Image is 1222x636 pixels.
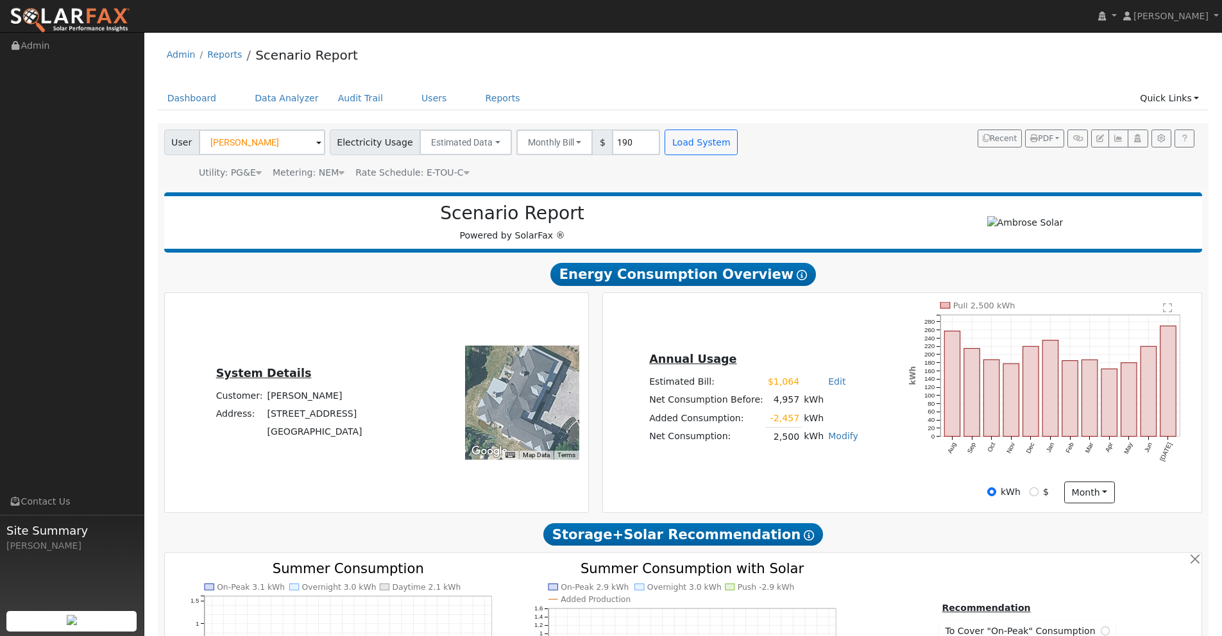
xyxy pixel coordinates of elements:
a: Admin [167,49,196,60]
text: Nov [1005,441,1016,455]
rect: onclick="" [1023,346,1039,436]
input: kWh [987,487,996,496]
text: Aug [946,441,957,454]
button: PDF [1025,130,1064,147]
td: [GEOGRAPHIC_DATA] [265,423,364,441]
td: Customer: [214,387,265,405]
rect: onclick="" [1042,340,1058,437]
img: SolarFax [10,7,130,34]
text: 20 [928,424,935,431]
div: [PERSON_NAME] [6,539,137,553]
td: Added Consumption: [647,409,766,428]
td: Net Consumption Before: [647,391,766,409]
text: Push -2.9 kWh [738,583,795,592]
text: Dec [1025,441,1036,455]
text: 1.2 [534,621,543,628]
h2: Scenario Report [177,203,847,224]
a: Users [412,87,457,110]
u: Recommendation [942,603,1030,613]
span: Storage+Solar Recommendation [543,523,823,546]
text: Added Production [561,595,631,604]
a: Reports [207,49,242,60]
text: Feb [1064,441,1075,454]
u: Annual Usage [649,353,736,365]
button: Estimated Data [420,130,512,155]
div: Utility: PG&E [199,166,262,180]
text: Pull 2,500 kWh [953,301,1015,310]
text: Overnight 3.0 kWh [647,583,722,592]
text: Jun [1143,441,1154,453]
input: $ [1030,487,1039,496]
span: [PERSON_NAME] [1133,11,1209,21]
button: Edit User [1091,130,1109,147]
rect: onclick="" [984,360,999,437]
text: Summer Consumption with Solar [581,560,804,576]
td: -2,457 [765,409,801,428]
a: Quick Links [1130,87,1209,110]
u: System Details [216,367,312,380]
text: Jan [1045,441,1056,453]
text: 40 [928,416,935,423]
text: Sep [966,441,978,455]
text: Daytime 2.1 kWh [393,583,461,592]
span: $ [592,130,613,155]
img: retrieve [67,615,77,625]
td: 2,500 [765,428,801,446]
i: Show Help [804,530,814,540]
td: kWh [802,409,826,428]
text: 1.6 [534,605,543,612]
button: Load System [665,130,738,155]
a: Data Analyzer [245,87,328,110]
text: 160 [924,367,935,374]
td: [STREET_ADDRESS] [265,405,364,423]
label: kWh [1001,485,1021,499]
a: Terms [557,451,575,458]
span: PDF [1030,134,1053,143]
text: 80 [928,400,935,407]
button: Multi-Series Graph [1108,130,1128,147]
button: Keyboard shortcuts [505,451,514,460]
text: Summer Consumption [273,560,424,576]
text: 280 [924,318,935,325]
span: Electricity Usage [330,130,420,155]
span: Alias: None [355,167,469,178]
text: Apr [1104,441,1115,453]
div: Metering: NEM [273,166,344,180]
text: 120 [924,383,935,390]
text: 1 [196,620,199,627]
text: 220 [924,342,935,349]
rect: onclick="" [1160,326,1176,436]
span: User [164,130,199,155]
span: Site Summary [6,522,137,539]
td: Net Consumption: [647,428,766,446]
rect: onclick="" [1101,369,1117,436]
button: Recent [978,130,1023,147]
button: Generate Report Link [1067,130,1087,147]
text:  [1163,303,1172,313]
text: 100 [924,392,935,399]
td: Estimated Bill: [647,373,766,391]
text: 140 [924,375,935,382]
button: Map Data [523,451,550,460]
text: kWh [908,366,917,385]
img: Google [468,443,511,460]
text: 1.5 [191,597,199,604]
td: Address: [214,405,265,423]
img: Ambrose Solar [987,216,1064,230]
button: Login As [1128,130,1148,147]
rect: onclick="" [1003,364,1019,436]
td: 4,957 [765,391,801,409]
text: 260 [924,326,935,333]
div: Powered by SolarFax ® [171,203,854,242]
text: 240 [924,335,935,342]
i: Show Help [797,270,807,280]
a: Open this area in Google Maps (opens a new window) [468,443,511,460]
text: 200 [924,351,935,358]
text: 180 [924,359,935,366]
text: 60 [928,408,935,415]
rect: onclick="" [944,331,960,436]
text: 1.4 [534,613,543,620]
a: Edit [828,376,845,387]
text: [DATE] [1158,441,1173,462]
button: Settings [1151,130,1171,147]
